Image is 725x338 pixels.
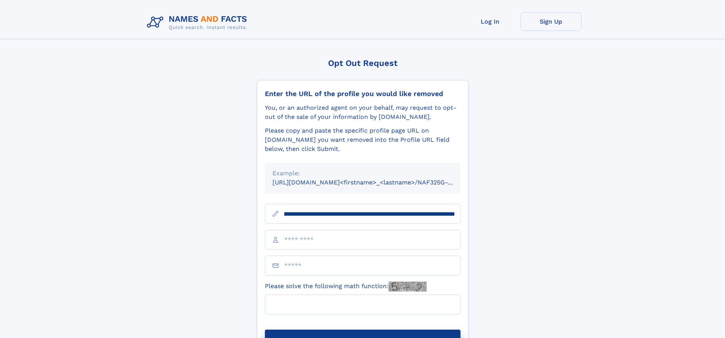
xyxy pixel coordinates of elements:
[265,126,460,154] div: Please copy and paste the specific profile page URL on [DOMAIN_NAME] you want removed into the Pr...
[257,58,468,68] div: Opt Out Request
[265,90,460,98] div: Enter the URL of the profile you would like removed
[272,179,475,186] small: [URL][DOMAIN_NAME]<firstname>_<lastname>/NAF325G-xxxxxxxx
[265,282,427,292] label: Please solve the following math function:
[460,12,521,31] a: Log In
[265,103,460,122] div: You, or an authorized agent on your behalf, may request to opt-out of the sale of your informatio...
[521,12,582,31] a: Sign Up
[272,169,453,178] div: Example:
[144,12,253,33] img: Logo Names and Facts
